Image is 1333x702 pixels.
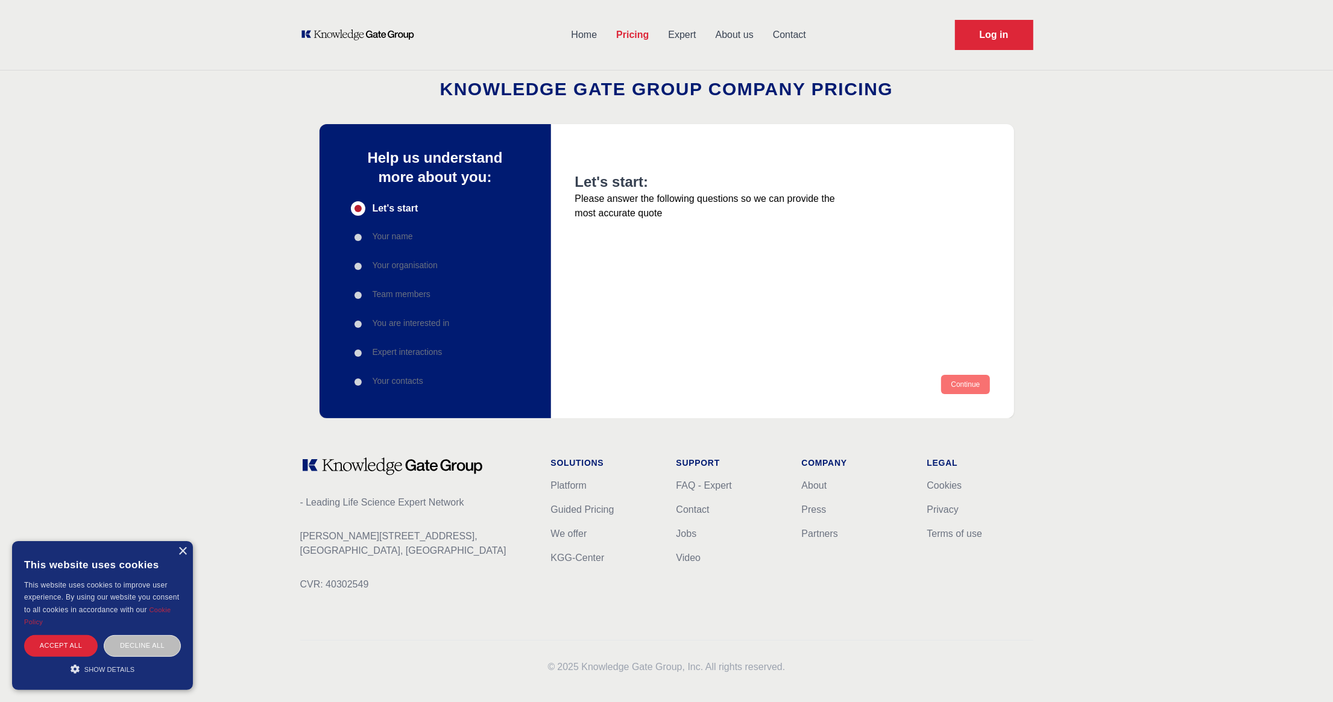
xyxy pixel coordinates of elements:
[658,19,705,51] a: Expert
[676,457,783,469] h1: Support
[607,19,658,51] a: Pricing
[551,528,587,539] a: We offer
[551,480,587,490] a: Platform
[927,504,959,515] a: Privacy
[300,660,1033,674] p: 2025 Knowledge Gate Group, Inc. All rights reserved.
[24,550,181,579] div: This website uses cookies
[575,192,845,221] p: Please answer the following questions so we can provide the most accurate quote
[551,457,657,469] h1: Solutions
[300,495,532,510] p: - Leading Life Science Expert Network
[802,528,838,539] a: Partners
[373,288,430,300] p: Team members
[551,553,605,563] a: KGG-Center
[927,528,983,539] a: Terms of use
[373,317,450,329] p: You are interested in
[104,635,181,656] div: Decline all
[351,201,520,389] div: Progress
[351,148,520,187] p: Help us understand more about you:
[562,19,607,51] a: Home
[676,504,710,515] a: Contact
[1273,644,1333,702] iframe: Chat Widget
[24,663,181,675] div: Show details
[24,581,179,614] span: This website uses cookies to improve user experience. By using our website you consent to all coo...
[941,375,989,394] button: Continue
[676,553,701,563] a: Video
[706,19,763,51] a: About us
[373,259,438,271] p: Your organisation
[955,20,1033,50] a: Request Demo
[373,346,443,358] p: Expert interactions
[300,29,423,41] a: KOL Knowledge Platform: Talk to Key External Experts (KEE)
[763,19,816,51] a: Contact
[676,480,732,490] a: FAQ - Expert
[24,606,171,625] a: Cookie Policy
[927,480,962,490] a: Cookies
[548,662,555,672] span: ©
[802,457,908,469] h1: Company
[373,375,423,387] p: Your contacts
[676,528,697,539] a: Jobs
[927,457,1033,469] h1: Legal
[24,635,98,656] div: Accept all
[575,172,845,192] h2: Let's start:
[802,504,827,515] a: Press
[300,577,532,592] p: CVR: 40302549
[373,230,413,242] p: Your name
[84,666,135,673] span: Show details
[802,480,827,490] a: About
[373,201,418,216] span: Let's start
[551,504,614,515] a: Guided Pricing
[300,529,532,558] p: [PERSON_NAME][STREET_ADDRESS], [GEOGRAPHIC_DATA], [GEOGRAPHIC_DATA]
[178,547,187,556] div: Close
